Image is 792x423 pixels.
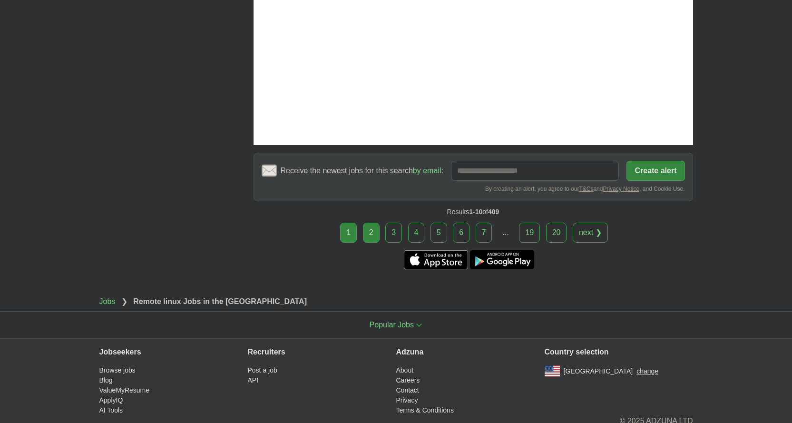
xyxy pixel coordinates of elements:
strong: Remote linux Jobs in the [GEOGRAPHIC_DATA] [133,297,307,305]
div: Results of [254,201,693,223]
button: change [636,366,658,376]
a: About [396,366,414,374]
a: Jobs [99,297,116,305]
div: ... [496,223,515,242]
span: ❯ [121,297,127,305]
a: 5 [430,223,447,243]
h4: Country selection [545,339,693,365]
span: 1-10 [469,208,482,216]
a: Privacy Notice [603,186,639,192]
span: Popular Jobs [370,321,414,329]
a: 6 [453,223,469,243]
span: Receive the newest jobs for this search : [281,165,443,177]
a: Contact [396,386,419,394]
a: 19 [519,223,540,243]
img: toggle icon [416,323,422,327]
a: 20 [546,223,567,243]
a: Blog [99,376,113,384]
a: Browse jobs [99,366,136,374]
div: By creating an alert, you agree to our and , and Cookie Use. [262,185,685,193]
a: ApplyIQ [99,396,123,404]
a: 4 [408,223,425,243]
a: by email [413,167,441,175]
a: next ❯ [573,223,608,243]
a: ValueMyResume [99,386,150,394]
a: T&Cs [579,186,593,192]
a: AI Tools [99,406,123,414]
div: 1 [340,223,357,243]
a: Careers [396,376,420,384]
a: Terms & Conditions [396,406,454,414]
a: 2 [363,223,380,243]
a: 7 [476,223,492,243]
a: API [248,376,259,384]
a: Privacy [396,396,418,404]
button: Create alert [626,161,684,181]
span: 409 [488,208,499,216]
img: US flag [545,365,560,377]
span: [GEOGRAPHIC_DATA] [564,366,633,376]
a: Post a job [248,366,277,374]
a: Get the Android app [470,250,534,269]
a: 3 [385,223,402,243]
a: Get the iPhone app [404,250,468,269]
